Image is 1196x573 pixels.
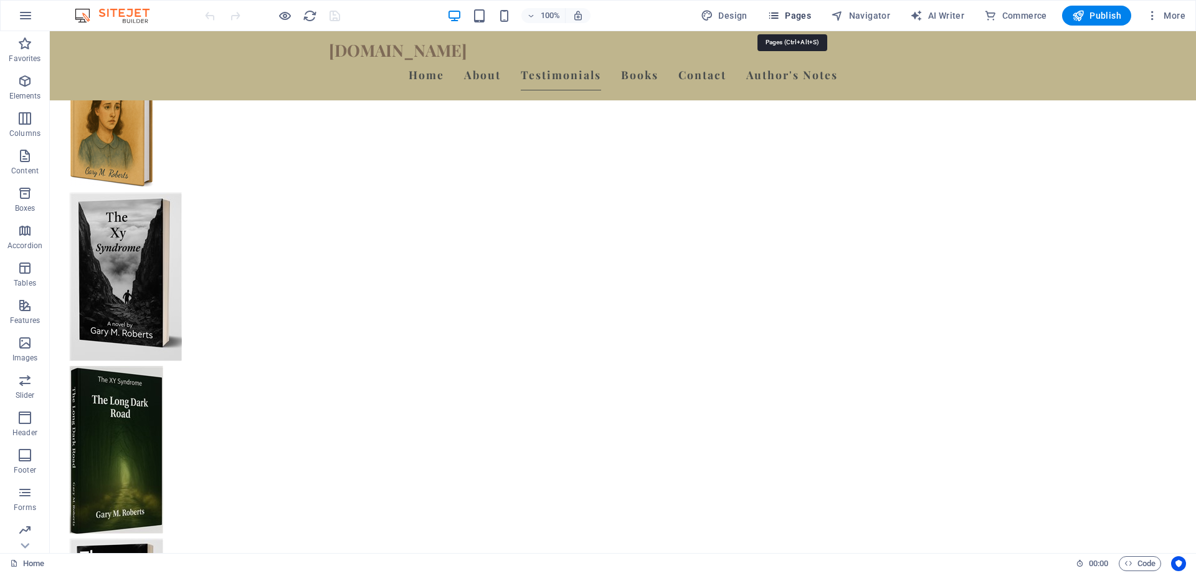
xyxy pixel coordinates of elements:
span: AI Writer [910,9,964,22]
p: Columns [9,128,40,138]
p: Slider [16,390,35,400]
iframe: To enrich screen reader interactions, please activate Accessibility in Grammarly extension settings [50,31,1196,553]
p: Tables [14,278,36,288]
h6: 100% [540,8,560,23]
a: Click to cancel selection. Double-click to open Pages [10,556,44,571]
button: More [1141,6,1190,26]
p: Content [11,166,39,176]
h6: Session time [1076,556,1109,571]
p: Footer [14,465,36,475]
p: Images [12,353,38,363]
i: Reload page [303,9,317,23]
button: Pages [762,6,816,26]
img: tab_keywords_by_traffic_grey.svg [124,72,134,82]
img: website_grey.svg [20,32,30,42]
img: tab_domain_overview_orange.svg [34,72,44,82]
p: Elements [9,91,41,101]
button: Click here to leave preview mode and continue editing [277,8,292,23]
button: Navigator [826,6,895,26]
p: Forms [14,503,36,513]
p: Header [12,428,37,438]
span: Pages [767,9,811,22]
div: v 4.0.25 [35,20,61,30]
button: Code [1119,556,1161,571]
span: More [1146,9,1185,22]
p: Features [10,315,40,325]
p: Boxes [15,203,36,213]
p: Accordion [7,241,42,251]
span: Design [701,9,747,22]
div: Design (Ctrl+Alt+Y) [696,6,752,26]
span: Publish [1072,9,1121,22]
div: Keywords by Traffic [138,74,210,82]
button: Commerce [979,6,1052,26]
i: On resize automatically adjust zoom level to fit chosen device. [572,10,584,21]
button: Design [696,6,752,26]
span: 00 00 [1089,556,1108,571]
button: Publish [1062,6,1131,26]
button: reload [302,8,317,23]
p: Favorites [9,54,40,64]
button: Usercentrics [1171,556,1186,571]
button: AI Writer [905,6,969,26]
div: Domain Overview [47,74,112,82]
img: Editor Logo [72,8,165,23]
button: 100% [521,8,566,23]
span: Code [1124,556,1156,571]
img: logo_orange.svg [20,20,30,30]
div: Domain: [DOMAIN_NAME] [32,32,137,42]
span: Commerce [984,9,1047,22]
span: Navigator [831,9,890,22]
span: : [1098,559,1099,568]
